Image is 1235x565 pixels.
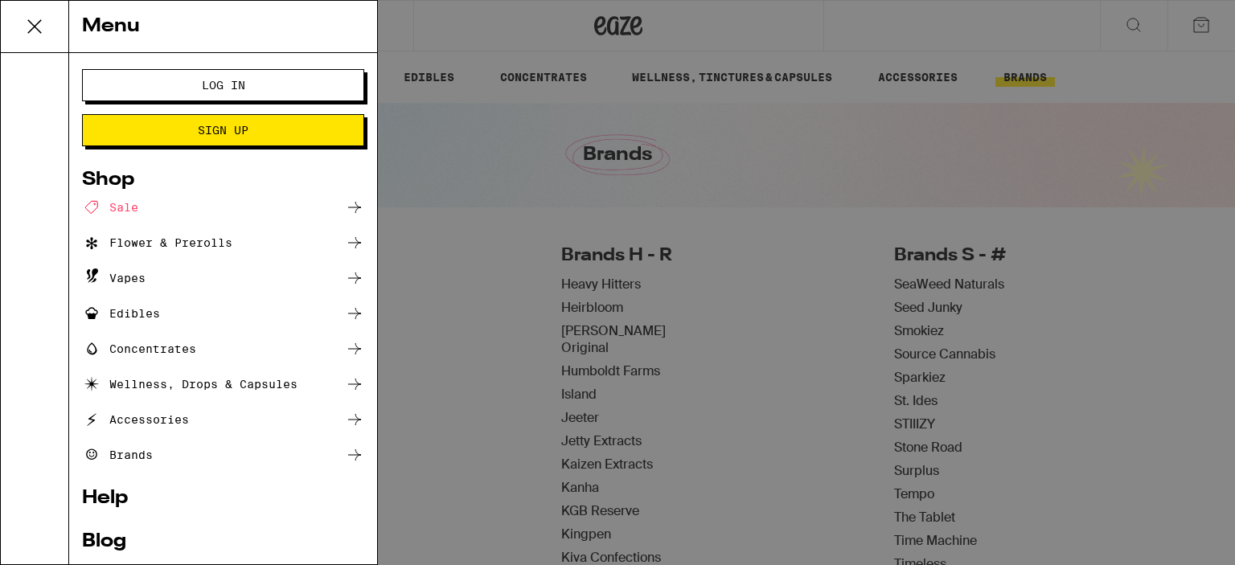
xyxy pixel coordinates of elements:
[82,410,364,429] a: Accessories
[82,170,364,190] a: Shop
[202,80,245,91] span: Log In
[82,198,364,217] a: Sale
[82,339,364,358] a: Concentrates
[82,532,364,551] a: Blog
[82,375,364,394] a: Wellness, Drops & Capsules
[82,69,364,101] button: Log In
[82,410,189,429] div: Accessories
[82,304,364,323] a: Edibles
[82,489,364,508] a: Help
[82,198,138,217] div: Sale
[82,375,297,394] div: Wellness, Drops & Capsules
[82,268,146,288] div: Vapes
[82,445,153,465] div: Brands
[82,339,196,358] div: Concentrates
[82,304,160,323] div: Edibles
[69,1,377,53] div: Menu
[82,445,364,465] a: Brands
[82,233,364,252] a: Flower & Prerolls
[82,114,364,146] button: Sign Up
[82,233,232,252] div: Flower & Prerolls
[82,268,364,288] a: Vapes
[36,11,69,26] span: Help
[198,125,248,136] span: Sign Up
